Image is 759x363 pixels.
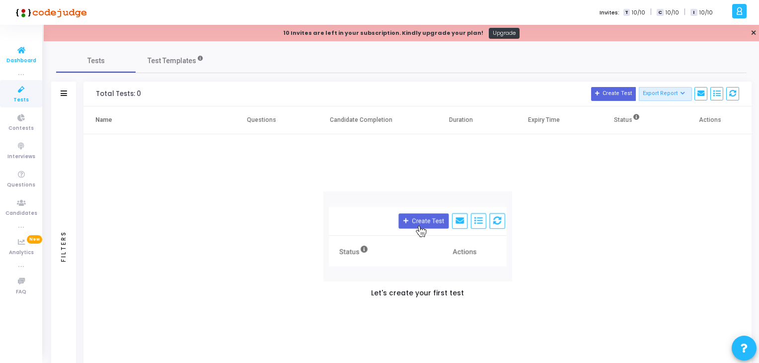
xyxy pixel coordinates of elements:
span: Candidates [5,209,37,218]
th: Name [83,106,220,134]
h5: Let's create your first test [371,289,464,298]
span: Analytics [9,249,34,257]
th: Candidate Completion [303,106,419,134]
span: Dashboard [6,57,36,65]
th: Questions [220,106,303,134]
span: FAQ [16,288,26,296]
span: | [684,7,685,17]
img: logo [12,2,87,22]
th: Status [586,106,669,134]
span: Contests [8,124,34,133]
img: new test/contest [323,191,512,281]
a: Upgrade [489,28,520,39]
div: Total Tests: 0 [96,90,141,98]
span: Tests [13,96,29,104]
span: New [27,235,42,244]
button: Create Test [591,87,636,101]
span: Interviews [7,153,35,161]
label: Invites: [600,8,619,17]
span: Test Templates [148,56,196,66]
strong: 10 Invites are left in your subscription. Kindly upgrade your plan! [283,29,483,37]
div: Filters [59,191,68,301]
span: T [623,9,630,16]
th: Actions [669,106,752,134]
span: Tests [87,56,105,66]
span: I [690,9,697,16]
span: Questions [7,181,35,189]
span: 10/10 [666,8,679,17]
span: | [650,7,652,17]
span: C [657,9,663,16]
button: Export Report [639,87,692,101]
a: ✕ [751,28,757,38]
span: 10/10 [699,8,713,17]
th: Expiry Time [503,106,586,134]
span: 10/10 [632,8,645,17]
th: Duration [419,106,502,134]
